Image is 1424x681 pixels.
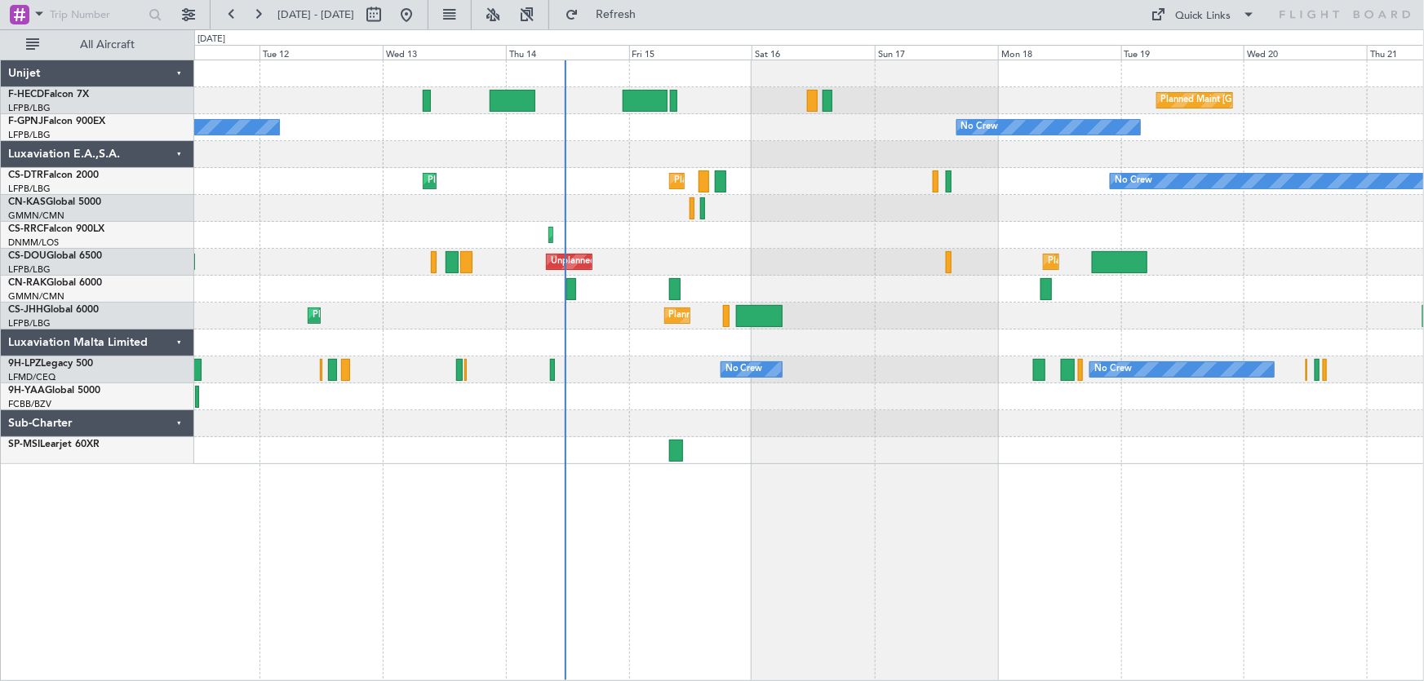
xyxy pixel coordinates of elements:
[674,169,931,193] div: Planned Maint [GEOGRAPHIC_DATA] ([GEOGRAPHIC_DATA])
[8,305,99,315] a: CS-JHHGlobal 6000
[582,9,650,20] span: Refresh
[1094,357,1132,382] div: No Crew
[8,386,45,396] span: 9H-YAA
[277,7,354,22] span: [DATE] - [DATE]
[8,129,51,141] a: LFPB/LBG
[8,117,105,126] a: F-GPNJFalcon 900EX
[8,386,100,396] a: 9H-YAAGlobal 5000
[8,359,93,369] a: 9H-LPZLegacy 500
[8,183,51,195] a: LFPB/LBG
[8,102,51,114] a: LFPB/LBG
[8,278,47,288] span: CN-RAK
[1115,169,1152,193] div: No Crew
[8,170,99,180] a: CS-DTRFalcon 2000
[137,45,260,60] div: Mon 11
[506,45,629,60] div: Thu 14
[8,117,43,126] span: F-GPNJ
[8,197,46,207] span: CN-KAS
[1161,88,1418,113] div: Planned Maint [GEOGRAPHIC_DATA] ([GEOGRAPHIC_DATA])
[8,90,89,99] a: F-HECDFalcon 7X
[998,45,1121,60] div: Mon 18
[18,32,177,58] button: All Aircraft
[8,197,101,207] a: CN-KASGlobal 5000
[8,359,41,369] span: 9H-LPZ
[313,303,570,328] div: Planned Maint [GEOGRAPHIC_DATA] ([GEOGRAPHIC_DATA])
[875,45,998,60] div: Sun 17
[557,2,655,28] button: Refresh
[428,169,511,193] div: Planned Maint Sofia
[1121,45,1244,60] div: Tue 19
[8,317,51,329] a: LFPB/LBG
[8,263,51,276] a: LFPB/LBG
[669,303,926,328] div: Planned Maint [GEOGRAPHIC_DATA] ([GEOGRAPHIC_DATA])
[8,371,55,383] a: LFMD/CEQ
[260,45,383,60] div: Tue 12
[8,237,59,249] a: DNMM/LOS
[8,251,102,261] a: CS-DOUGlobal 6500
[42,39,172,51] span: All Aircraft
[1048,250,1305,274] div: Planned Maint [GEOGRAPHIC_DATA] ([GEOGRAPHIC_DATA])
[1176,8,1231,24] div: Quick Links
[629,45,752,60] div: Fri 15
[8,398,51,410] a: FCBB/BZV
[8,251,47,261] span: CS-DOU
[725,357,763,382] div: No Crew
[50,2,144,27] input: Trip Number
[8,90,44,99] span: F-HECD
[551,250,819,274] div: Unplanned Maint [GEOGRAPHIC_DATA] ([GEOGRAPHIC_DATA])
[8,170,43,180] span: CS-DTR
[383,45,506,60] div: Wed 13
[8,210,64,222] a: GMMN/CMN
[1244,45,1367,60] div: Wed 20
[961,115,999,139] div: No Crew
[8,290,64,303] a: GMMN/CMN
[8,305,43,315] span: CS-JHH
[8,224,43,234] span: CS-RRC
[8,278,102,288] a: CN-RAKGlobal 6000
[197,33,225,46] div: [DATE]
[8,440,100,449] a: SP-MSILearjet 60XR
[8,440,40,449] span: SP-MSI
[752,45,875,60] div: Sat 16
[8,224,104,234] a: CS-RRCFalcon 900LX
[1143,2,1264,28] button: Quick Links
